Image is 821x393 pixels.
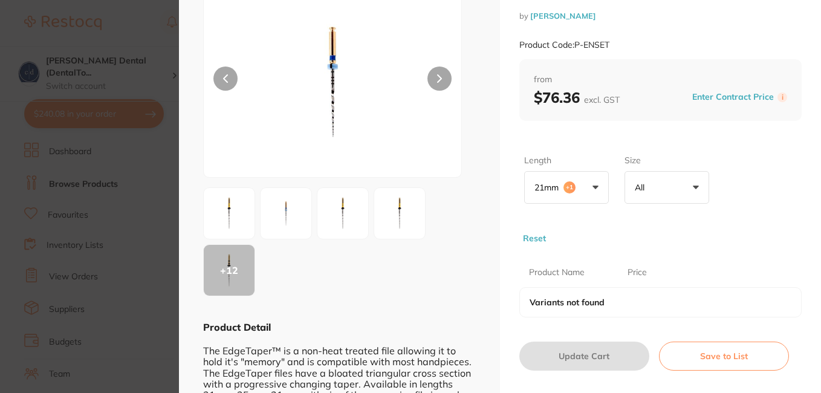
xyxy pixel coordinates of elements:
p: 21mm [534,182,563,193]
div: + 12 [204,245,255,296]
img: cGc [264,192,308,235]
img: cGc [207,192,251,235]
b: Product Detail [203,321,271,333]
span: +1 [563,181,576,193]
p: Price [628,267,647,279]
button: All [625,171,709,204]
label: Length [524,155,605,167]
button: Save to List [659,342,789,371]
button: Enter Contract Price [689,91,777,103]
span: from [534,74,787,86]
img: cGc [378,192,421,235]
label: i [777,93,787,102]
a: [PERSON_NAME] [530,11,596,21]
b: Variants not found [530,297,765,307]
b: $76.36 [534,88,620,106]
button: 21mm+1 [524,171,609,204]
small: Product Code: P-ENSET [519,40,609,50]
button: +12 [203,244,255,296]
button: Update Cart [519,342,649,371]
label: Size [625,155,706,167]
p: All [635,182,649,193]
span: excl. GST [584,94,620,105]
p: Product Name [529,267,585,279]
small: by [519,11,802,21]
img: cGc [321,192,365,235]
button: Reset [519,233,550,244]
